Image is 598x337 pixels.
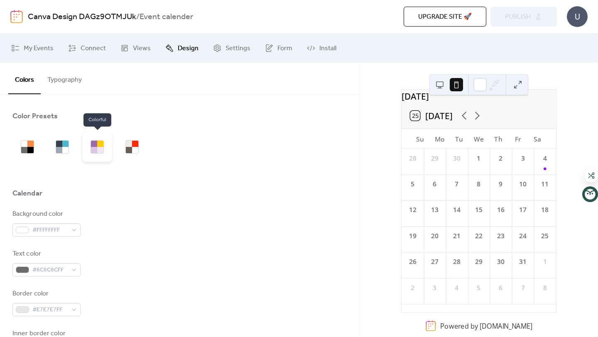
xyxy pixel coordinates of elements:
[319,44,336,54] span: Install
[32,225,67,235] span: #FFFFFFFF
[8,63,41,94] button: Colors
[404,7,486,27] button: Upgrade site 🚀
[452,154,461,163] div: 30
[178,44,199,54] span: Design
[133,44,151,54] span: Views
[452,257,461,266] div: 28
[518,283,527,293] div: 7
[474,205,483,215] div: 15
[407,283,417,293] div: 2
[81,44,106,54] span: Connect
[32,265,67,275] span: #6C6C6CFF
[496,154,505,163] div: 2
[496,179,505,189] div: 9
[83,113,111,127] span: Colorful
[12,289,79,299] div: Border color
[159,37,205,59] a: Design
[518,154,527,163] div: 3
[488,129,508,149] div: Th
[567,6,588,27] div: U
[474,257,483,266] div: 29
[407,205,417,215] div: 12
[540,257,549,266] div: 1
[474,283,483,293] div: 5
[540,154,549,163] div: 4
[474,154,483,163] div: 1
[452,283,461,293] div: 4
[474,231,483,241] div: 22
[496,205,505,215] div: 16
[496,283,505,293] div: 6
[12,111,58,121] div: Color Presets
[540,179,549,189] div: 11
[12,209,79,219] div: Background color
[452,231,461,241] div: 21
[406,108,456,123] button: 25[DATE]
[259,37,299,59] a: Form
[508,129,527,149] div: Fr
[430,179,439,189] div: 6
[496,231,505,241] div: 23
[430,129,449,149] div: Mo
[430,205,439,215] div: 13
[12,188,42,198] div: Calendar
[62,37,112,59] a: Connect
[407,154,417,163] div: 28
[518,205,527,215] div: 17
[32,305,67,315] span: #E7E7E7FF
[225,44,250,54] span: Settings
[207,37,257,59] a: Settings
[440,321,532,330] div: Powered by
[136,9,140,25] b: /
[449,129,469,149] div: Tu
[474,179,483,189] div: 8
[430,283,439,293] div: 3
[407,231,417,241] div: 19
[277,44,292,54] span: Form
[10,10,23,23] img: logo
[540,231,549,241] div: 25
[518,257,527,266] div: 31
[430,154,439,163] div: 29
[301,37,343,59] a: Install
[114,37,157,59] a: Views
[518,179,527,189] div: 10
[402,90,556,103] div: [DATE]
[407,257,417,266] div: 26
[410,129,429,149] div: Su
[407,179,417,189] div: 5
[5,37,60,59] a: My Events
[469,129,488,149] div: We
[24,44,54,54] span: My Events
[518,231,527,241] div: 24
[527,129,547,149] div: Sa
[540,283,549,293] div: 8
[452,205,461,215] div: 14
[418,12,472,22] span: Upgrade site 🚀
[12,249,79,259] div: Text color
[540,205,549,215] div: 18
[28,9,136,25] a: Canva Design DAGz9OTMJUk
[496,257,505,266] div: 30
[479,321,532,330] a: [DOMAIN_NAME]
[452,179,461,189] div: 7
[430,257,439,266] div: 27
[41,63,88,93] button: Typography
[430,231,439,241] div: 20
[140,9,193,25] b: Event calender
